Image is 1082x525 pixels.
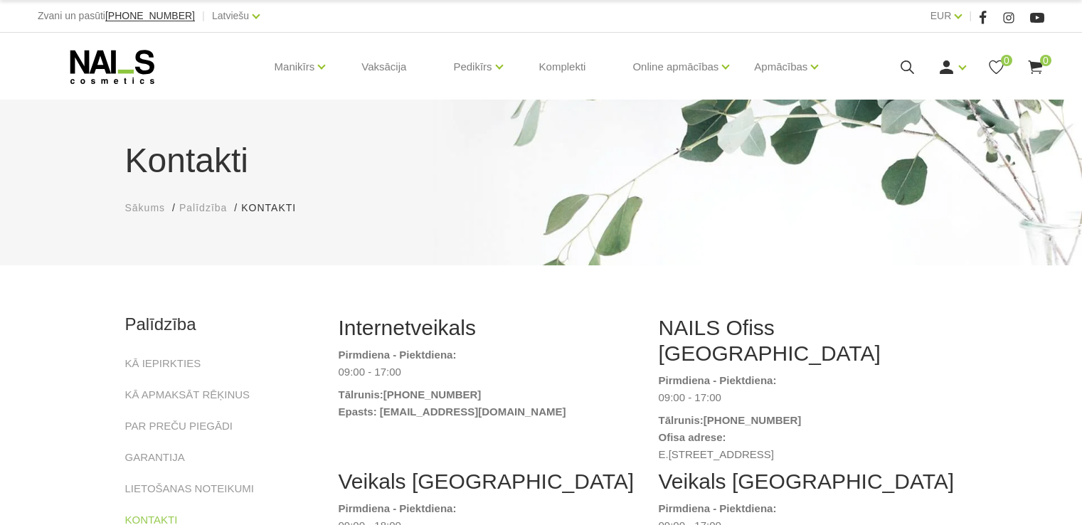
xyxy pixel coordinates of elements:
[339,502,457,514] strong: Pirmdiena - Piektdiena:
[202,7,205,25] span: |
[179,202,227,213] span: Palīdzība
[212,7,249,24] a: Latviešu
[930,7,952,24] a: EUR
[241,201,310,216] li: Kontakti
[659,374,777,386] strong: Pirmdiena - Piektdiena:
[125,386,250,403] a: KĀ APMAKSĀT RĒĶINUS
[125,135,958,186] h1: Kontakti
[350,33,418,101] a: Vaksācija
[1001,55,1012,66] span: 0
[339,364,637,381] dd: 09:00 - 17:00
[125,449,185,466] a: GARANTIJA
[339,315,637,341] h2: Internetveikals
[125,480,254,497] a: LIETOŠANAS NOTEIKUMI
[632,38,718,95] a: Online apmācības
[659,431,726,443] strong: Ofisa adrese:
[339,405,566,418] strong: Epasts: [EMAIL_ADDRESS][DOMAIN_NAME]
[179,201,227,216] a: Palīdzība
[339,349,457,361] strong: Pirmdiena - Piektdiena:
[659,389,958,406] dd: 09:00 - 17:00
[528,33,598,101] a: Komplekti
[38,7,195,25] div: Zvani un pasūti
[275,38,315,95] a: Manikīrs
[659,446,958,463] dd: E.[STREET_ADDRESS]
[704,412,802,429] a: [PHONE_NUMBER]
[987,58,1005,76] a: 0
[125,418,233,435] a: PAR PREČU PIEGĀDI
[383,386,482,403] a: [PHONE_NUMBER]
[125,201,166,216] a: Sākums
[339,388,380,401] strong: Tālrunis
[453,38,492,95] a: Pedikīrs
[125,315,317,334] h2: Palīdzība
[659,469,958,494] h2: Veikals [GEOGRAPHIC_DATA]
[125,202,166,213] span: Sākums
[1040,55,1051,66] span: 0
[969,7,972,25] span: |
[1027,58,1044,76] a: 0
[105,10,195,21] span: [PHONE_NUMBER]
[659,502,777,514] strong: Pirmdiena - Piektdiena:
[754,38,807,95] a: Apmācības
[659,315,958,366] h2: NAILS Ofiss [GEOGRAPHIC_DATA]
[659,414,704,426] strong: Tālrunis:
[380,388,383,401] strong: :
[125,355,201,372] a: KĀ IEPIRKTIES
[339,469,637,494] h2: Veikals [GEOGRAPHIC_DATA]
[105,11,195,21] a: [PHONE_NUMBER]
